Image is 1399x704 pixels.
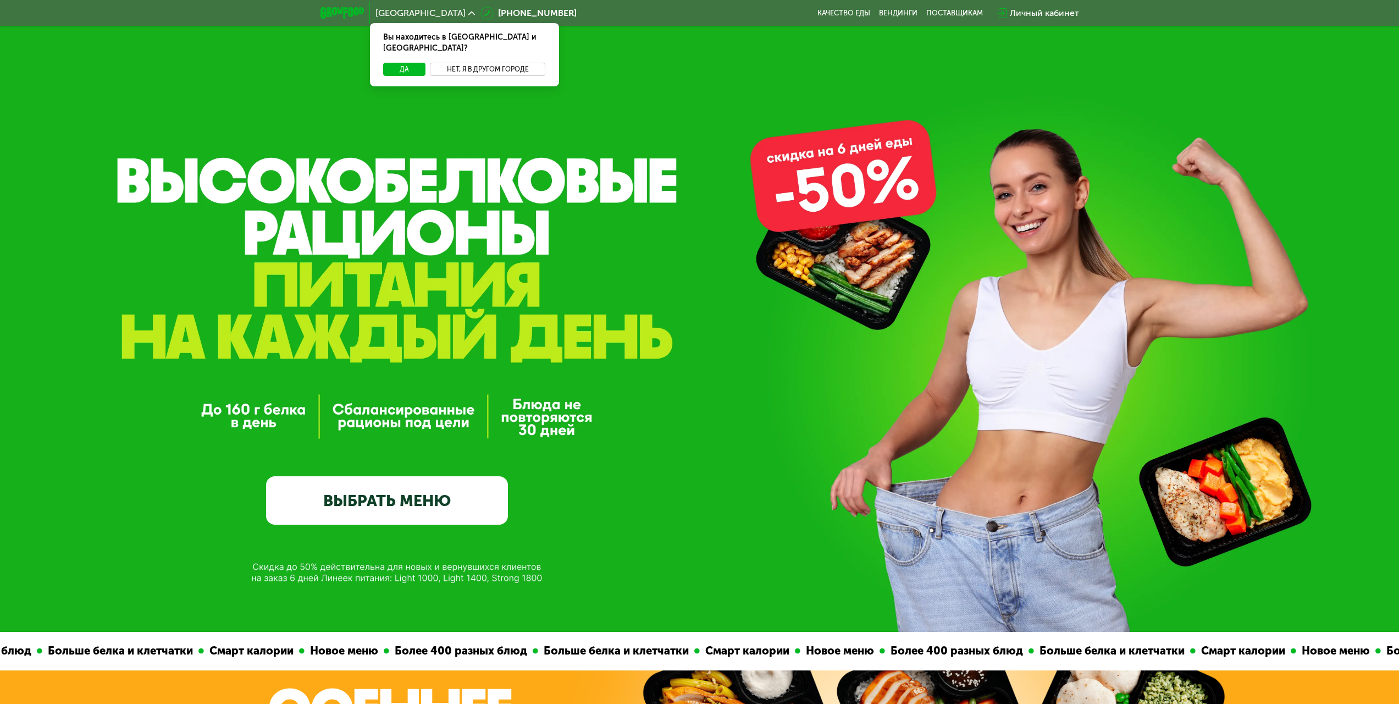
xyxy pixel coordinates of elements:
div: Новое меню [794,642,873,659]
div: Смарт калории [694,642,789,659]
button: Да [383,63,425,76]
div: Вы находитесь в [GEOGRAPHIC_DATA] и [GEOGRAPHIC_DATA]? [370,23,559,63]
div: Смарт калории [1190,642,1285,659]
div: Новое меню [1290,642,1369,659]
div: Более 400 разных блюд [383,642,527,659]
div: Больше белка и клетчатки [1028,642,1184,659]
div: Больше белка и клетчатки [532,642,688,659]
a: Вендинги [879,9,917,18]
div: Смарт калории [198,642,293,659]
div: Новое меню [298,642,378,659]
a: ВЫБРАТЬ МЕНЮ [266,476,508,525]
a: Качество еды [817,9,870,18]
div: Больше белка и клетчатки [36,642,192,659]
span: [GEOGRAPHIC_DATA] [375,9,466,18]
a: [PHONE_NUMBER] [480,7,577,20]
div: Личный кабинет [1010,7,1079,20]
div: Более 400 разных блюд [879,642,1022,659]
button: Нет, я в другом городе [430,63,546,76]
div: поставщикам [926,9,983,18]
